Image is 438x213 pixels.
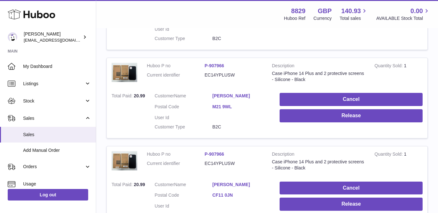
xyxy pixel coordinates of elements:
a: M21 9WL [212,104,270,110]
dt: Customer Type [155,124,212,130]
td: 1 [370,58,427,88]
span: Orders [23,164,84,170]
a: P-907966 [205,63,224,68]
div: Huboo Ref [284,15,306,21]
img: 88291703779312.png [112,63,137,82]
span: Total sales [340,15,368,21]
span: Stock [23,98,84,104]
strong: Description [272,63,365,70]
dt: User Id [155,26,212,32]
strong: GBP [318,7,332,15]
dt: Customer Type [155,36,212,42]
dt: Name [155,93,212,101]
strong: 8829 [291,7,306,15]
dd: B2C [212,36,270,42]
strong: Total Paid [112,93,134,100]
a: [PERSON_NAME] [212,93,270,99]
img: commandes@kpmatech.com [8,32,17,42]
span: 20.99 [134,93,145,98]
div: Currency [314,15,332,21]
dt: Huboo P no [147,63,205,69]
span: Customer [155,93,174,98]
dd: EC14YPLUSW [205,160,262,167]
a: P-907966 [205,152,224,157]
strong: Description [272,151,365,159]
dt: User Id [155,203,212,209]
span: 20.99 [134,182,145,187]
button: Release [280,198,423,211]
dt: Current identifier [147,160,205,167]
span: [EMAIL_ADDRESS][DOMAIN_NAME] [24,37,94,43]
img: 88291703779312.png [112,151,137,170]
dt: Name [155,182,212,189]
span: Listings [23,81,84,87]
a: 140.93 Total sales [340,7,368,21]
span: Sales [23,115,84,121]
div: [PERSON_NAME] [24,31,81,43]
a: [PERSON_NAME] [212,182,270,188]
span: Customer [155,182,174,187]
a: Log out [8,189,88,201]
span: Sales [23,132,91,138]
dd: EC14YPLUSW [205,72,262,78]
a: 0.00 AVAILABLE Stock Total [376,7,430,21]
div: Case iPhone 14 Plus and 2 protective screens - Silicone - Black [272,70,365,83]
dd: B2C [212,124,270,130]
span: AVAILABLE Stock Total [376,15,430,21]
strong: Quantity Sold [375,63,404,70]
dt: Postal Code [155,192,212,200]
td: 1 [370,146,427,177]
dt: Huboo P no [147,151,205,157]
div: Case iPhone 14 Plus and 2 protective screens - Silicone - Black [272,159,365,171]
span: My Dashboard [23,63,91,70]
dt: Postal Code [155,104,212,111]
button: Cancel [280,93,423,106]
button: Release [280,109,423,122]
span: Usage [23,181,91,187]
strong: Total Paid [112,182,134,189]
a: CF11 0JN [212,192,270,198]
button: Cancel [280,182,423,195]
span: 0.00 [410,7,423,15]
span: 140.93 [341,7,361,15]
span: Add Manual Order [23,147,91,153]
dt: User Id [155,115,212,121]
strong: Quantity Sold [375,152,404,158]
dt: Current identifier [147,72,205,78]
